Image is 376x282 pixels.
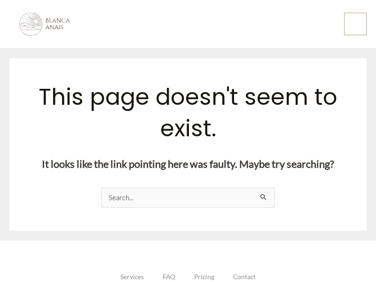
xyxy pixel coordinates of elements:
div: It looks like the link pointing here was faulty. Maybe try searching? [26,155,350,174]
img: Blanca Anais Photography [9,13,80,36]
h1: This page doesn't seem to exist. [26,81,350,144]
input: Search [254,188,275,206]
